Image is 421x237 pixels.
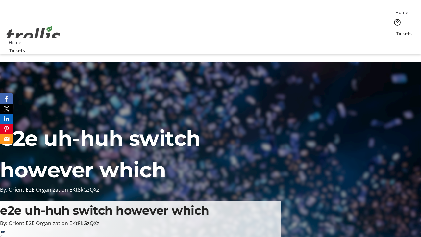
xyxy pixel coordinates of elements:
a: Home [391,9,412,16]
img: Orient E2E Organization EKt8kGzQXz's Logo [4,19,62,52]
span: Home [9,39,21,46]
button: Help [391,16,404,29]
a: Tickets [4,47,30,54]
span: Tickets [396,30,412,37]
a: Home [4,39,25,46]
span: Home [395,9,408,16]
button: Cart [391,37,404,50]
span: Tickets [9,47,25,54]
a: Tickets [391,30,417,37]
